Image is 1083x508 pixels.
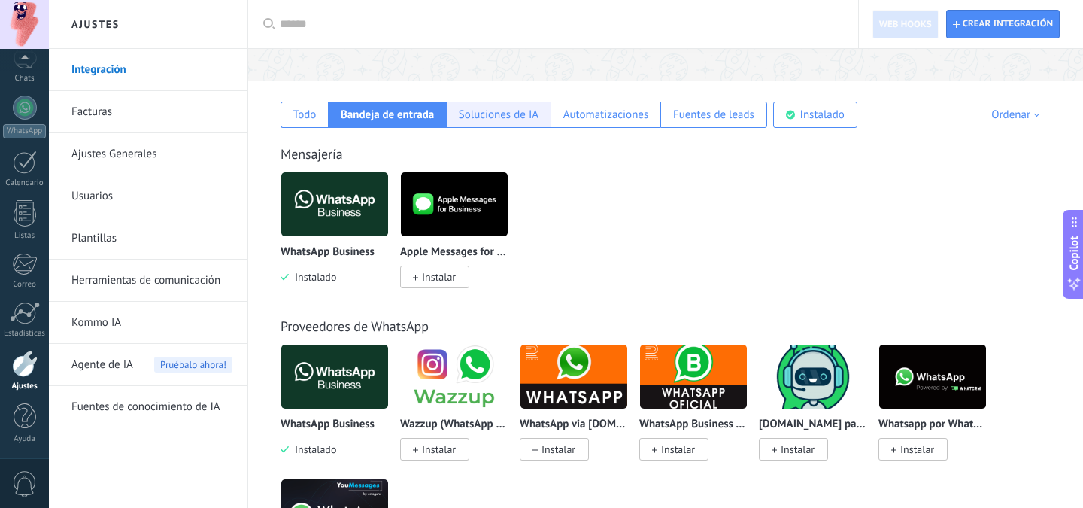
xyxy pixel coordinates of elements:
[878,344,998,479] div: Whatsapp por Whatcrm y Telphin
[71,302,232,344] a: Kommo IA
[991,108,1045,122] div: Ordenar
[760,340,866,413] img: logo_main.png
[400,246,508,259] p: Apple Messages for Business
[71,91,232,133] a: Facturas
[400,418,508,431] p: Wazzup (WhatsApp & Instagram)
[400,344,520,479] div: Wazzup (WhatsApp & Instagram)
[71,344,133,386] span: Agente de IA
[49,49,247,91] li: Integración
[872,10,939,38] button: Web hooks
[71,133,232,175] a: Ajustes Generales
[341,108,434,122] div: Bandeja de entrada
[49,260,247,302] li: Herramientas de comunicación
[946,10,1060,38] button: Crear integración
[3,280,47,290] div: Correo
[281,418,375,431] p: WhatsApp Business
[49,302,247,344] li: Kommo IA
[71,175,232,217] a: Usuarios
[781,443,815,456] span: Instalar
[963,18,1053,30] span: Crear integración
[281,246,375,259] p: WhatsApp Business
[900,443,934,456] span: Instalar
[759,344,878,479] div: ChatArchitect.com para WhatsApp
[639,344,759,479] div: WhatsApp Business API (WABA) via Radist.Online
[3,74,47,84] div: Chats
[71,217,232,260] a: Plantillas
[3,382,47,391] div: Ajustes
[879,19,932,31] span: Web hooks
[3,329,47,339] div: Estadísticas
[281,344,400,479] div: WhatsApp Business
[154,357,232,373] span: Pruébalo ahora!
[71,344,232,386] a: Agente de IAPruébalo ahora!
[422,270,456,284] span: Instalar
[293,108,317,122] div: Todo
[3,434,47,444] div: Ayuda
[71,260,232,302] a: Herramientas de comunicación
[3,124,46,138] div: WhatsApp
[673,108,754,122] div: Fuentes de leads
[281,318,429,335] a: Proveedores de WhatsApp
[563,108,649,122] div: Automatizaciones
[49,175,247,217] li: Usuarios
[879,340,986,413] img: logo_main.png
[541,443,575,456] span: Instalar
[1066,236,1081,270] span: Copilot
[520,340,627,413] img: logo_main.png
[800,108,845,122] div: Instalado
[289,443,336,456] span: Instalado
[3,178,47,188] div: Calendario
[49,133,247,175] li: Ajustes Generales
[289,270,336,284] span: Instalado
[422,443,456,456] span: Instalar
[640,340,747,413] img: logo_main.png
[639,418,748,431] p: WhatsApp Business API ([GEOGRAPHIC_DATA]) via [DOMAIN_NAME]
[520,418,628,431] p: WhatsApp via [DOMAIN_NAME]
[759,418,867,431] p: [DOMAIN_NAME] para WhatsApp
[49,386,247,427] li: Fuentes de conocimiento de IA
[281,172,400,306] div: WhatsApp Business
[520,344,639,479] div: WhatsApp via Radist.Online
[71,386,232,428] a: Fuentes de conocimiento de IA
[49,91,247,133] li: Facturas
[49,217,247,260] li: Plantillas
[3,231,47,241] div: Listas
[49,344,247,386] li: Agente de IA
[281,145,343,163] a: Mensajería
[71,49,232,91] a: Integración
[459,108,538,122] div: Soluciones de IA
[281,340,388,413] img: logo_main.png
[401,340,508,413] img: logo_main.png
[281,168,388,241] img: logo_main.png
[661,443,695,456] span: Instalar
[400,172,520,306] div: Apple Messages for Business
[878,418,987,431] p: Whatsapp por Whatcrm y Telphin
[401,168,508,241] img: logo_main.png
